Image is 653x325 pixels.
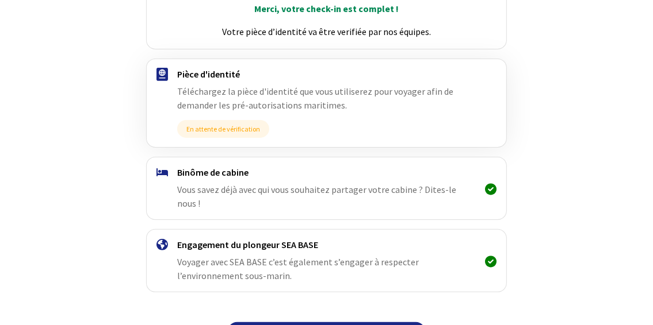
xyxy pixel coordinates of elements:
[156,168,168,176] img: binome.svg
[177,184,456,209] span: Vous savez déjà avec qui vous souhaitez partager votre cabine ? Dites-le nous !
[156,239,168,250] img: engagement.svg
[177,120,269,138] span: En attente de vérification
[157,25,496,38] p: Votre pièce d’identité va être verifiée par nos équipes.
[177,239,476,250] h4: Engagement du plongeur SEA BASE
[177,86,453,111] span: Téléchargez la pièce d'identité que vous utiliserez pour voyager afin de demander les pré-autoris...
[177,167,476,178] h4: Binôme de cabine
[177,68,476,80] h4: Pièce d'identité
[156,68,168,81] img: passport.svg
[177,256,419,281] span: Voyager avec SEA BASE c’est également s’engager à respecter l’environnement sous-marin.
[157,2,496,16] p: Merci, votre check-in est complet !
